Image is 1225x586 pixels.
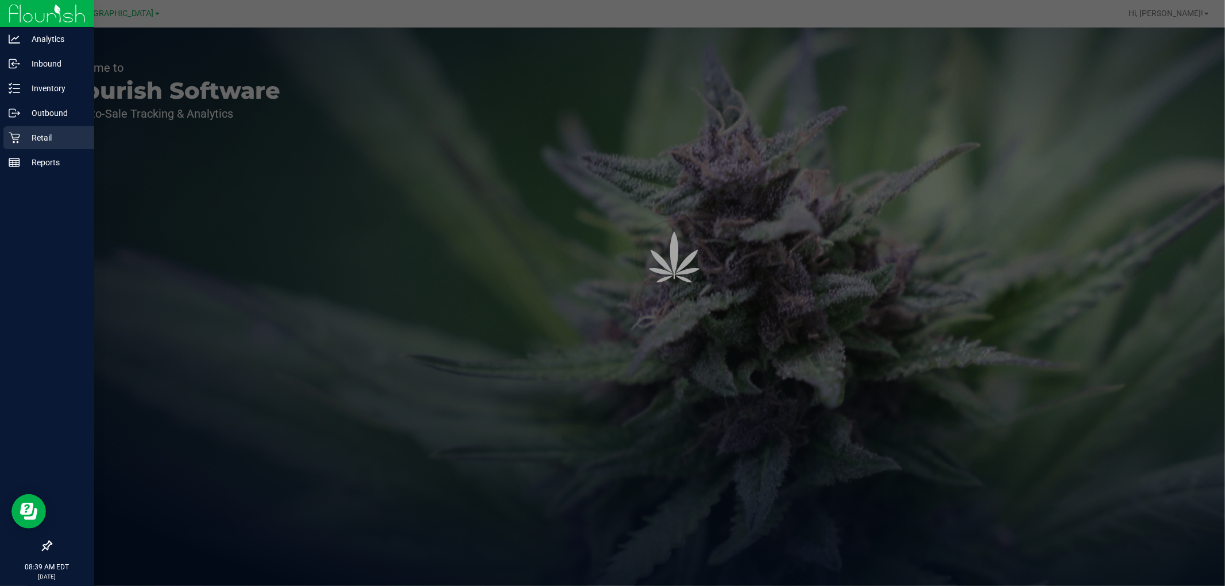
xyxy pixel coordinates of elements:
[9,83,20,94] inline-svg: Inventory
[20,32,89,46] p: Analytics
[20,156,89,169] p: Reports
[9,157,20,168] inline-svg: Reports
[11,494,46,529] iframe: Resource center
[9,33,20,45] inline-svg: Analytics
[5,562,89,572] p: 08:39 AM EDT
[20,57,89,71] p: Inbound
[9,107,20,119] inline-svg: Outbound
[20,131,89,145] p: Retail
[5,572,89,581] p: [DATE]
[20,82,89,95] p: Inventory
[20,106,89,120] p: Outbound
[9,58,20,69] inline-svg: Inbound
[9,132,20,143] inline-svg: Retail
